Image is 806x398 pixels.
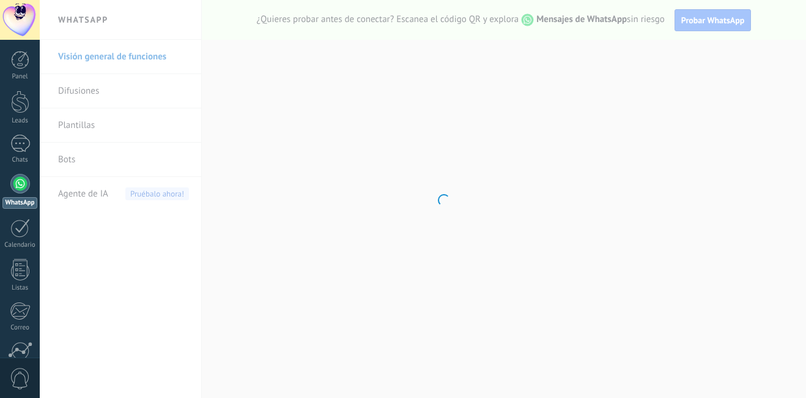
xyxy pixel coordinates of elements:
[2,117,38,125] div: Leads
[2,73,38,81] div: Panel
[2,197,37,209] div: WhatsApp
[2,324,38,332] div: Correo
[2,241,38,249] div: Calendario
[2,284,38,292] div: Listas
[2,156,38,164] div: Chats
